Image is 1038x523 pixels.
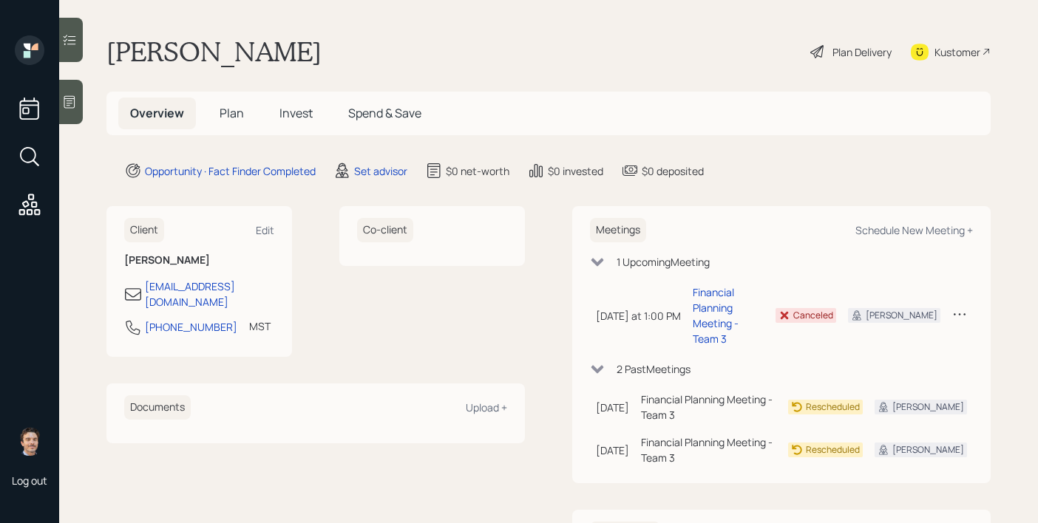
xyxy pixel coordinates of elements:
div: [DATE] [596,442,629,458]
div: Kustomer [934,44,980,60]
div: Plan Delivery [832,44,892,60]
div: Log out [12,474,47,488]
div: $0 net-worth [446,163,509,179]
div: Financial Planning Meeting - Team 3 [641,392,776,423]
span: Plan [220,105,244,121]
div: [PERSON_NAME] [866,309,937,322]
div: [PERSON_NAME] [892,400,964,414]
div: 1 Upcoming Meeting [617,254,710,270]
h6: Documents [124,395,191,420]
h1: [PERSON_NAME] [106,35,322,68]
div: $0 deposited [642,163,704,179]
span: Invest [279,105,313,121]
div: Upload + [466,400,507,414]
div: [PERSON_NAME] [892,443,964,457]
div: $0 invested [548,163,603,179]
h6: Meetings [590,218,646,242]
span: Overview [130,105,184,121]
div: Rescheduled [806,400,860,414]
div: Financial Planning Meeting - Team 3 [693,284,764,346]
div: [DATE] at 1:00 PM [596,308,681,324]
div: Edit [256,223,274,237]
div: [EMAIL_ADDRESS][DOMAIN_NAME] [145,278,274,310]
div: Rescheduled [806,443,860,457]
h6: Co-client [357,218,413,242]
div: MST [249,318,271,334]
img: robby-grisanti-headshot.png [15,426,44,456]
div: [PHONE_NUMBER] [145,319,237,335]
div: Opportunity · Fact Finder Completed [145,163,316,179]
div: Canceled [793,309,833,322]
div: [DATE] [596,400,629,415]
div: Financial Planning Meeting - Team 3 [641,434,776,465]
h6: Client [124,218,164,242]
h6: [PERSON_NAME] [124,254,274,267]
div: Set advisor [354,163,407,179]
div: Schedule New Meeting + [855,223,973,237]
span: Spend & Save [348,105,421,121]
div: 2 Past Meeting s [617,361,691,377]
